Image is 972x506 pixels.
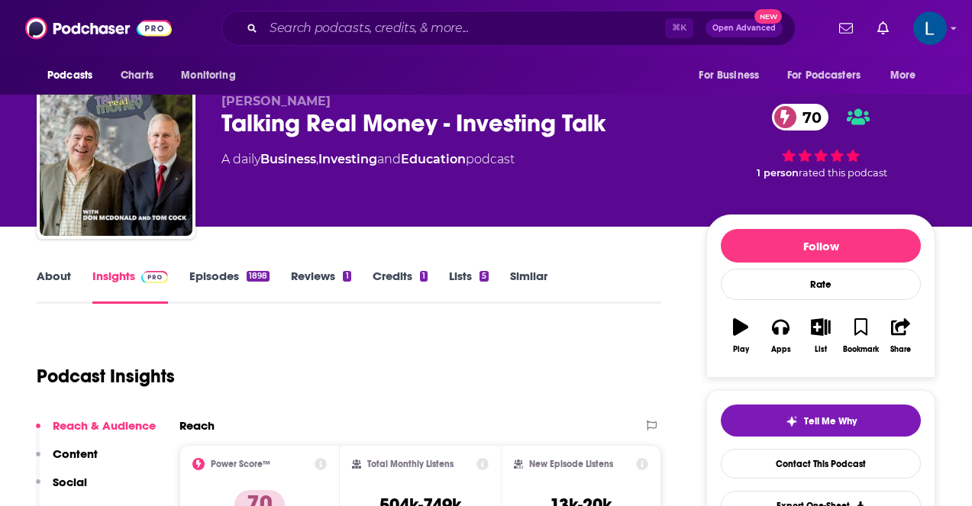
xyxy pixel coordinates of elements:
span: Logged in as lucy.vincent [913,11,947,45]
button: open menu [37,61,112,90]
p: Reach & Audience [53,418,156,433]
button: open menu [777,61,883,90]
a: Show notifications dropdown [871,15,895,41]
p: Social [53,475,87,489]
h2: New Episode Listens [529,459,613,469]
button: Follow [721,229,921,263]
span: rated this podcast [799,167,887,179]
span: Open Advanced [712,24,776,32]
button: List [801,308,841,363]
span: New [754,9,782,24]
button: Play [721,308,760,363]
span: 70 [787,104,829,131]
a: Charts [111,61,163,90]
button: Content [36,446,98,475]
span: For Podcasters [787,65,861,86]
div: Share [890,345,911,354]
p: Content [53,446,98,461]
div: 1 [343,271,350,282]
button: Show profile menu [913,11,947,45]
div: 70 1 personrated this podcast [706,94,935,189]
button: open menu [170,61,255,90]
a: Credits1 [373,269,428,304]
h1: Podcast Insights [37,365,175,388]
a: Show notifications dropdown [833,15,859,41]
a: InsightsPodchaser Pro [92,269,168,304]
span: and [377,152,401,166]
h2: Total Monthly Listens [367,459,454,469]
div: List [815,345,827,354]
span: , [316,152,318,166]
h2: Reach [179,418,215,433]
input: Search podcasts, credits, & more... [263,16,665,40]
img: Talking Real Money - Investing Talk [40,83,192,236]
button: Share [881,308,921,363]
a: 70 [772,104,829,131]
button: open menu [880,61,935,90]
button: tell me why sparkleTell Me Why [721,404,921,437]
button: Reach & Audience [36,418,156,446]
button: Apps [760,308,800,363]
h2: Power Score™ [211,459,270,469]
span: Podcasts [47,65,92,86]
a: Lists5 [449,269,489,304]
a: Episodes1898 [189,269,270,304]
div: Search podcasts, credits, & more... [221,11,796,46]
span: Charts [121,65,153,86]
img: Podchaser - Follow, Share and Rate Podcasts [25,14,172,43]
img: User Profile [913,11,947,45]
span: [PERSON_NAME] [221,94,331,108]
div: Apps [771,345,791,354]
a: Contact This Podcast [721,449,921,479]
div: Bookmark [843,345,879,354]
img: tell me why sparkle [786,415,798,427]
div: Rate [721,269,921,300]
a: Similar [510,269,547,304]
a: Business [260,152,316,166]
span: 1 person [757,167,799,179]
div: 1898 [247,271,270,282]
div: 5 [480,271,489,282]
span: More [890,65,916,86]
button: Social [36,475,87,503]
div: 1 [420,271,428,282]
div: A daily podcast [221,150,515,169]
img: Podchaser Pro [141,271,168,283]
div: Play [733,345,749,354]
button: Bookmark [841,308,880,363]
a: Reviews1 [291,269,350,304]
a: Education [401,152,466,166]
span: Tell Me Why [804,415,857,427]
span: For Business [699,65,759,86]
span: ⌘ K [665,18,693,38]
span: Monitoring [181,65,235,86]
a: About [37,269,71,304]
button: Open AdvancedNew [706,19,783,37]
a: Investing [318,152,377,166]
button: open menu [688,61,778,90]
